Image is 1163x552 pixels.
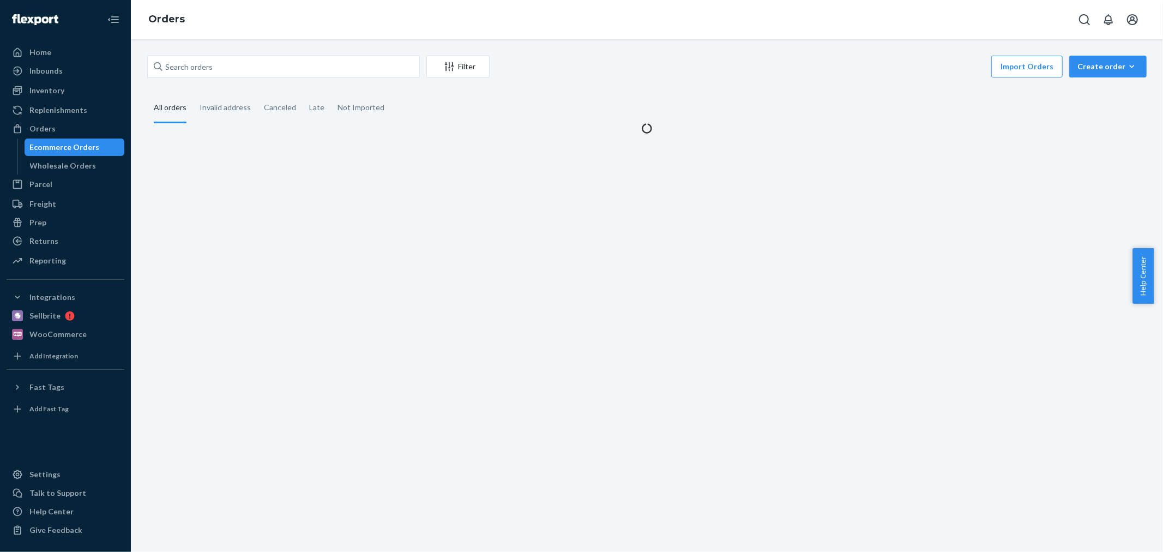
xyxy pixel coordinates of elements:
div: Add Integration [29,351,78,361]
input: Search orders [147,56,420,77]
a: Wholesale Orders [25,157,125,175]
a: Ecommerce Orders [25,139,125,156]
button: Give Feedback [7,521,124,539]
button: Filter [426,56,490,77]
a: Orders [7,120,124,137]
div: Ecommerce Orders [30,142,100,153]
a: Help Center [7,503,124,520]
div: Fast Tags [29,382,64,393]
div: Invalid address [200,93,251,122]
div: Returns [29,236,58,247]
button: Open notifications [1098,9,1119,31]
button: Fast Tags [7,379,124,396]
button: Help Center [1132,248,1154,304]
button: Close Navigation [103,9,124,31]
a: Settings [7,466,124,483]
button: Open account menu [1122,9,1143,31]
div: Help Center [29,506,74,517]
div: Create order [1077,61,1138,72]
button: Integrations [7,289,124,306]
div: Settings [29,469,61,480]
ol: breadcrumbs [140,4,194,35]
button: Create order [1069,56,1147,77]
div: Give Feedback [29,525,82,536]
div: Canceled [264,93,296,122]
div: All orders [154,93,186,123]
img: Flexport logo [12,14,58,25]
a: Sellbrite [7,307,124,325]
div: Parcel [29,179,52,190]
a: WooCommerce [7,326,124,343]
div: Not Imported [338,93,384,122]
div: Integrations [29,292,75,303]
a: Inbounds [7,62,124,80]
a: Talk to Support [7,484,124,502]
a: Freight [7,195,124,213]
div: WooCommerce [29,329,87,340]
div: Inventory [29,85,64,96]
button: Open Search Box [1074,9,1095,31]
div: Filter [427,61,489,72]
a: Returns [7,232,124,250]
div: Inbounds [29,65,63,76]
div: Add Fast Tag [29,404,69,413]
div: Prep [29,217,46,228]
div: Reporting [29,255,66,266]
button: Import Orders [991,56,1063,77]
div: Replenishments [29,105,87,116]
div: Talk to Support [29,488,86,499]
a: Home [7,44,124,61]
a: Parcel [7,176,124,193]
a: Prep [7,214,124,231]
div: Home [29,47,51,58]
div: Wholesale Orders [30,160,97,171]
a: Add Fast Tag [7,400,124,418]
a: Replenishments [7,101,124,119]
a: Reporting [7,252,124,269]
div: Orders [29,123,56,134]
div: Freight [29,199,56,209]
a: Orders [148,13,185,25]
div: Sellbrite [29,310,61,321]
a: Add Integration [7,347,124,365]
div: Late [309,93,324,122]
a: Inventory [7,82,124,99]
